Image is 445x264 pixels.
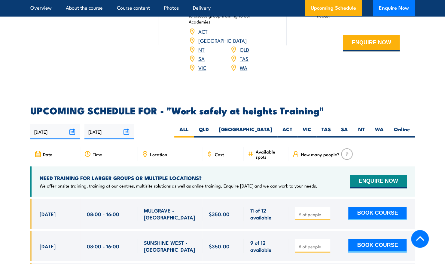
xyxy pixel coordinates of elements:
span: MULGRAVE - [GEOGRAPHIC_DATA] [144,207,196,221]
a: WA [240,64,247,71]
span: 9 of 12 available [250,239,282,253]
input: From date [30,124,80,139]
h4: NEED TRAINING FOR LARGER GROUPS OR MULTIPLE LOCATIONS? [40,175,317,181]
label: ACT [277,126,297,138]
label: NT [353,126,370,138]
button: ENQUIRE NOW [350,175,407,188]
span: [DATE] [40,210,56,217]
a: NT [198,46,205,53]
span: 08:00 - 16:00 [87,243,119,250]
button: BOOK COURSE [348,239,407,253]
label: TAS [316,126,336,138]
a: ACT [198,28,208,35]
button: BOOK COURSE [348,207,407,220]
input: # of people [298,211,328,217]
label: WA [370,126,389,138]
label: [GEOGRAPHIC_DATA] [214,126,277,138]
span: SUNSHINE WEST - [GEOGRAPHIC_DATA] [144,239,196,253]
a: [GEOGRAPHIC_DATA] [198,37,247,44]
span: Location [150,152,167,157]
span: 11 of 12 available [250,207,282,221]
span: How many people? [301,152,339,157]
span: [DATE] [40,243,56,250]
label: VIC [297,126,316,138]
span: Cost [215,152,224,157]
a: SA [198,55,205,62]
a: TAS [240,55,248,62]
a: QLD [240,46,249,53]
span: $350.00 [209,210,230,217]
label: SA [336,126,353,138]
input: # of people [298,244,328,250]
label: QLD [194,126,214,138]
p: We offer onsite training, training at our centres, multisite solutions as well as online training... [40,183,317,189]
button: ENQUIRE NOW [343,35,400,51]
label: ALL [174,126,194,138]
h2: UPCOMING SCHEDULE FOR - "Work safely at heights Training" [30,106,415,114]
a: VIC [198,64,206,71]
span: 08:00 - 16:00 [87,210,119,217]
label: Online [389,126,415,138]
span: Date [43,152,52,157]
input: To date [84,124,134,139]
span: Available spots [255,149,284,159]
span: $350.00 [209,243,230,250]
span: Time [93,152,102,157]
